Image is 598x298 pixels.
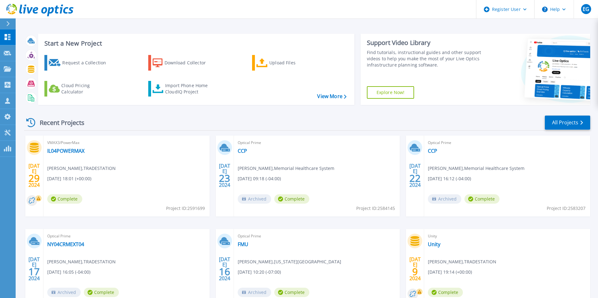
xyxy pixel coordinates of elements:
span: 22 [409,176,421,181]
a: Upload Files [252,55,322,71]
a: Unity [428,241,440,247]
span: Complete [464,194,499,204]
span: Project ID: 2591699 [166,205,205,212]
div: Support Video Library [367,39,484,47]
span: Complete [47,194,82,204]
a: Request a Collection [44,55,114,71]
span: [PERSON_NAME] , TRADESTATION [47,258,116,265]
a: All Projects [545,116,590,130]
span: [PERSON_NAME] , Memorial Healthcare System [238,165,334,172]
div: Download Collector [165,57,215,69]
span: [PERSON_NAME] , [US_STATE][GEOGRAPHIC_DATA] [238,258,341,265]
div: [DATE] 2024 [219,257,231,280]
span: [DATE] 10:20 (-07:00) [238,269,281,276]
span: Optical Prime [428,139,586,146]
span: VMAX3/PowerMax [47,139,206,146]
a: IL04POWERMAX [47,148,84,154]
span: [DATE] 18:01 (+00:00) [47,175,91,182]
span: 23 [219,176,230,181]
div: [DATE] 2024 [219,164,231,187]
a: CCP [428,148,437,154]
span: Complete [274,194,309,204]
div: Request a Collection [62,57,112,69]
a: View More [317,93,346,99]
span: Complete [84,288,119,297]
span: [DATE] 16:12 (-04:00) [428,175,471,182]
span: 16 [219,269,230,274]
span: [PERSON_NAME] , TRADESTATION [47,165,116,172]
h3: Start a New Project [44,40,346,47]
span: Optical Prime [238,233,396,240]
a: CCP [238,148,247,154]
span: EG [583,7,589,12]
a: Cloud Pricing Calculator [44,81,114,97]
div: [DATE] 2024 [28,257,40,280]
div: [DATE] 2024 [409,257,421,280]
span: 9 [412,269,418,274]
span: Project ID: 2584145 [356,205,395,212]
span: Archived [47,288,81,297]
span: Project ID: 2583207 [547,205,585,212]
span: [PERSON_NAME] , TRADESTATION [428,258,496,265]
span: [DATE] 09:18 (-04:00) [238,175,281,182]
span: Complete [274,288,309,297]
div: [DATE] 2024 [409,164,421,187]
span: 17 [28,269,40,274]
span: Archived [238,194,271,204]
div: Import Phone Home CloudIQ Project [165,82,214,95]
span: Optical Prime [238,139,396,146]
div: Recent Projects [24,115,93,130]
div: Cloud Pricing Calculator [61,82,111,95]
a: Explore Now! [367,86,414,99]
span: Complete [428,288,463,297]
a: Download Collector [148,55,218,71]
span: 29 [28,176,40,181]
div: Upload Files [269,57,319,69]
span: [DATE] 19:14 (+00:00) [428,269,472,276]
span: [PERSON_NAME] , Memorial Healthcare System [428,165,525,172]
span: Archived [428,194,461,204]
span: Optical Prime [47,233,206,240]
span: [DATE] 16:05 (-04:00) [47,269,90,276]
span: Unity [428,233,586,240]
div: [DATE] 2024 [28,164,40,187]
a: NY04CRMEXT04 [47,241,84,247]
span: Archived [238,288,271,297]
div: Find tutorials, instructional guides and other support videos to help you make the most of your L... [367,49,484,68]
a: FMU [238,241,248,247]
